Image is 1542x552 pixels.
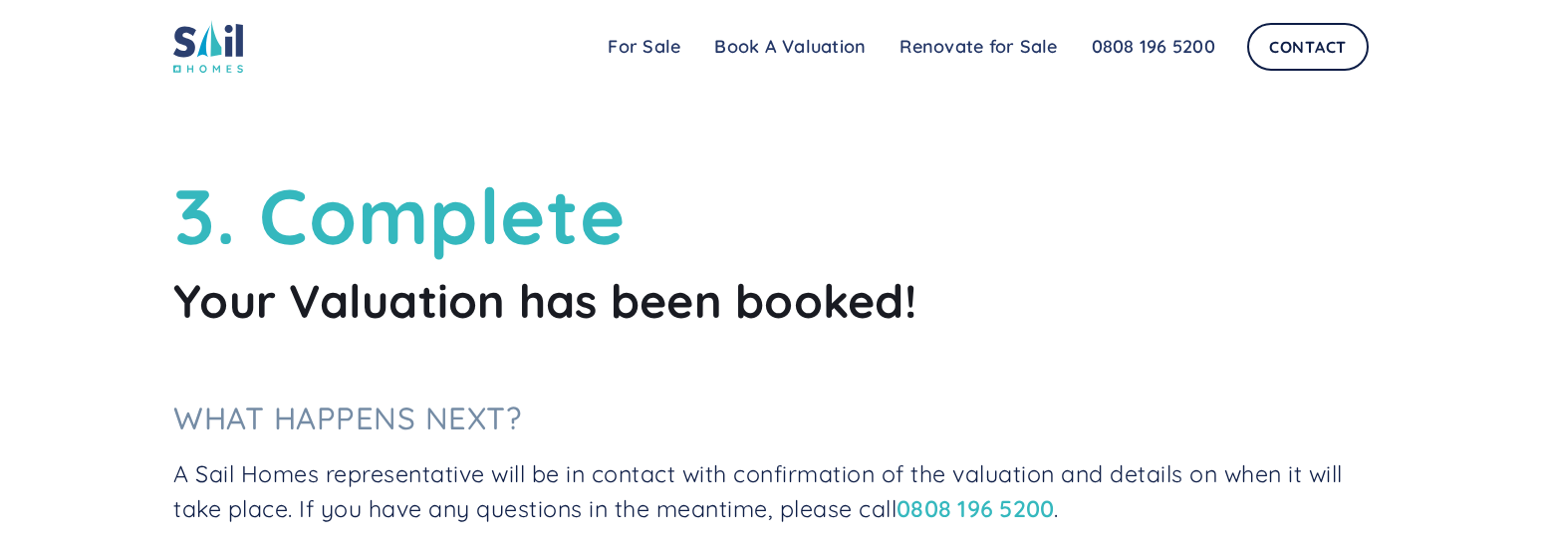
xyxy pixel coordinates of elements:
[173,20,243,73] img: sail home logo colored
[173,169,1369,262] h1: 3. Complete
[173,457,1369,527] p: A Sail Homes representative will be in contact with confirmation of the valuation and details on ...
[697,27,883,67] a: Book A Valuation
[173,272,1369,330] h2: Your Valuation has been booked!
[897,494,1054,523] a: 0808 196 5200
[173,400,1369,438] h3: What happens next?
[1075,27,1232,67] a: 0808 196 5200
[1247,23,1369,71] a: Contact
[883,27,1074,67] a: Renovate for Sale
[591,27,697,67] a: For Sale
